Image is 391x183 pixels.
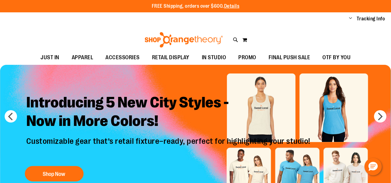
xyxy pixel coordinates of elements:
[5,110,17,123] button: prev
[269,51,310,64] span: FINAL PUSH SALE
[72,51,93,64] span: APPAREL
[66,51,100,65] a: APPAREL
[262,51,317,65] a: FINAL PUSH SALE
[40,51,59,64] span: JUST IN
[196,51,232,65] a: IN STUDIO
[238,51,256,64] span: PROMO
[322,51,351,64] span: OTF BY YOU
[22,136,317,160] p: Customizable gear that’s retail fixture–ready, perfect for highlighting your studio!
[34,51,66,65] a: JUST IN
[99,51,146,65] a: ACCESSORIES
[144,32,224,48] img: Shop Orangetheory
[316,51,357,65] a: OTF BY YOU
[25,166,83,181] button: Shop Now
[152,3,240,10] p: FREE Shipping, orders over $600.
[357,15,385,22] a: Tracking Info
[152,51,189,64] span: RETAIL DISPLAY
[374,110,386,123] button: next
[349,16,352,22] button: Account menu
[105,51,140,64] span: ACCESSORIES
[224,3,240,9] a: Details
[146,51,196,65] a: RETAIL DISPLAY
[364,158,382,175] button: Hello, have a question? Let’s chat.
[22,89,317,136] h2: Introducing 5 New City Styles - Now in More Colors!
[202,51,226,64] span: IN STUDIO
[232,51,262,65] a: PROMO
